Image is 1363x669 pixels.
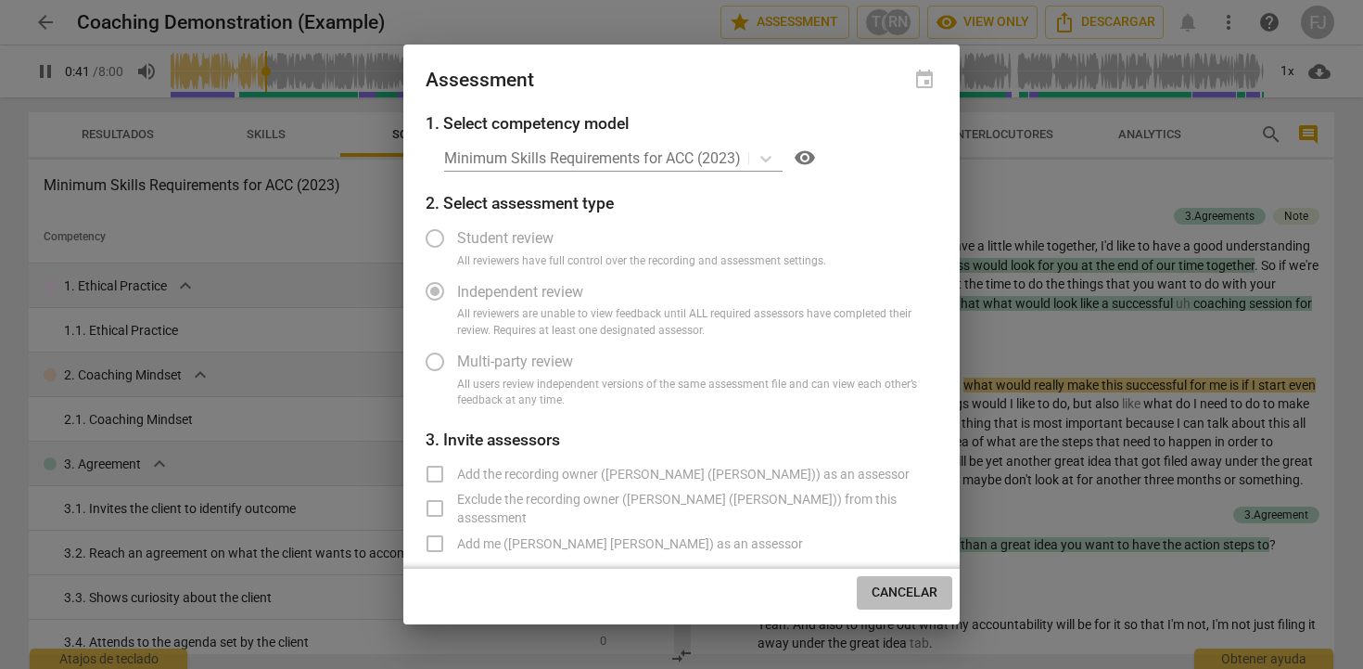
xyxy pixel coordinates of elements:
span: visibility [794,147,816,169]
span: Add the recording owner ([PERSON_NAME] ([PERSON_NAME])) as an assessor [457,465,910,484]
span: Multi-party review [457,351,573,372]
button: Help [790,143,820,173]
span: All users review independent versions of the same assessment file and can view each other’s feedb... [457,377,923,409]
span: Exclude the recording owner ([PERSON_NAME] ([PERSON_NAME])) from this assessment [457,490,923,528]
div: Assessment type [426,216,937,409]
h3: 1. Select competency model [426,111,937,135]
span: Student review [457,227,554,249]
div: Assessment [426,69,534,92]
a: Help [783,143,820,173]
span: Add me ([PERSON_NAME] [PERSON_NAME]) as an assessor [457,534,803,554]
span: Cancelar [872,584,937,602]
h3: 2. Select assessment type [426,191,937,215]
span: All reviewers are unable to view feedback until ALL required assessors have completed their revie... [457,306,923,339]
h3: People will receive a link to the document to review. [426,428,937,452]
button: Cancelar [857,576,952,610]
span: All reviewers have full control over the recording and assessment settings. [457,253,826,270]
span: Independent review [457,281,583,302]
